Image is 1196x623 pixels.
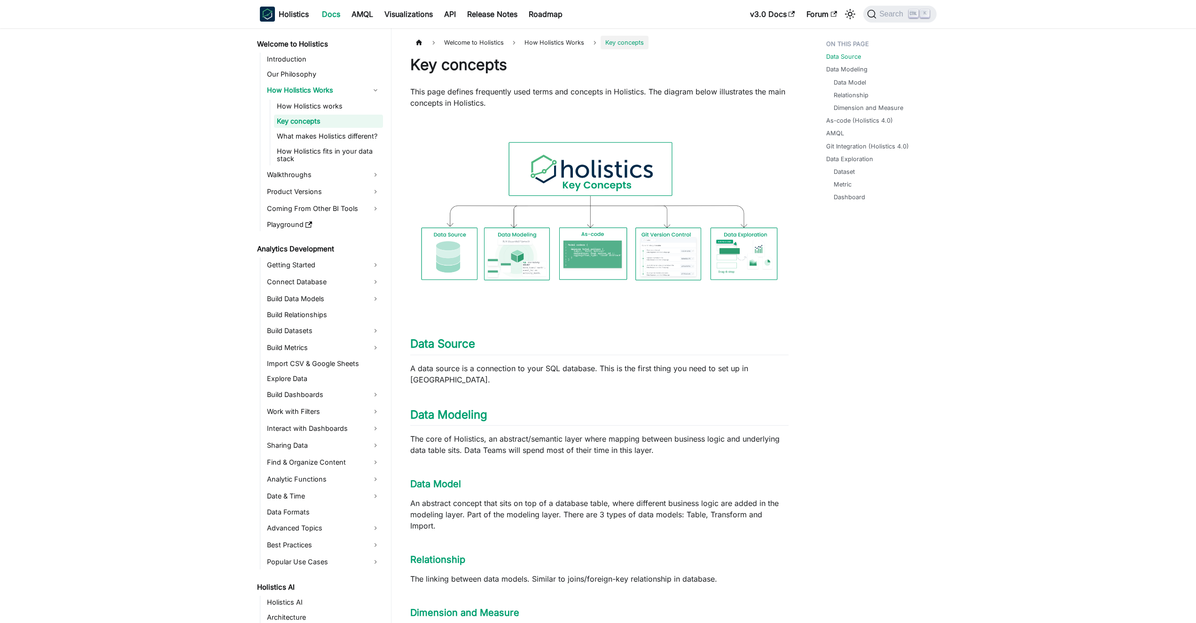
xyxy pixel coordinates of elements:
[264,455,383,470] a: Find & Organize Content
[316,7,346,22] a: Docs
[410,408,487,421] a: Data Modeling
[438,7,461,22] a: API
[826,129,844,138] a: AMQL
[410,573,789,584] p: The linking between data models. Similar to joins/foreign-key relationship in database.
[264,421,383,436] a: Interact with Dashboards
[254,581,383,594] a: Holistics AI
[264,167,383,182] a: Walkthroughs
[876,10,909,18] span: Search
[744,7,801,22] a: v3.0 Docs
[279,8,309,20] b: Holistics
[834,78,866,87] a: Data Model
[264,83,383,98] a: How Holistics Works
[264,308,383,321] a: Build Relationships
[264,184,383,199] a: Product Versions
[834,91,868,100] a: Relationship
[826,52,861,61] a: Data Source
[520,36,589,49] span: How Holistics Works
[264,387,383,402] a: Build Dashboards
[834,180,852,189] a: Metric
[264,357,383,370] a: Import CSV & Google Sheets
[254,38,383,51] a: Welcome to Holistics
[264,554,383,569] a: Popular Use Cases
[274,100,383,113] a: How Holistics works
[410,433,789,456] p: The core of Holistics, an abstract/semantic layer where mapping between business logic and underl...
[834,193,865,202] a: Dashboard
[264,274,383,289] a: Connect Database
[264,257,383,273] a: Getting Started
[523,7,568,22] a: Roadmap
[264,596,383,609] a: Holistics AI
[264,472,383,487] a: Analytic Functions
[410,55,789,74] h1: Key concepts
[834,167,855,176] a: Dataset
[264,340,383,355] a: Build Metrics
[264,521,383,536] a: Advanced Topics
[264,53,383,66] a: Introduction
[826,142,909,151] a: Git Integration (Holistics 4.0)
[410,36,789,49] nav: Breadcrumbs
[410,86,789,109] p: This page defines frequently used terms and concepts in Holistics. The diagram below illustrates ...
[264,291,383,306] a: Build Data Models
[410,337,475,350] a: Data Source
[826,65,868,74] a: Data Modeling
[264,489,383,504] a: Date & Time
[254,242,383,256] a: Analytics Development
[346,7,379,22] a: AMQL
[826,116,893,125] a: As-code (Holistics 4.0)
[843,7,858,22] button: Switch between dark and light mode (currently light mode)
[264,438,383,453] a: Sharing Data
[264,68,383,81] a: Our Philosophy
[264,201,383,216] a: Coming From Other BI Tools
[264,323,383,338] a: Build Datasets
[410,478,461,490] a: Data Model
[920,9,930,18] kbd: K
[274,145,383,165] a: How Holistics fits in your data stack
[379,7,438,22] a: Visualizations
[264,537,383,553] a: Best Practices
[264,372,383,385] a: Explore Data
[260,7,275,22] img: Holistics
[410,363,789,385] p: A data source is a connection to your SQL database. This is the first thing you need to set up in...
[264,218,383,231] a: Playground
[461,7,523,22] a: Release Notes
[826,155,873,164] a: Data Exploration
[410,607,519,618] a: Dimension and Measure
[863,6,936,23] button: Search (Ctrl+K)
[410,498,789,531] p: An abstract concept that sits on top of a database table, where different business logic are adde...
[439,36,508,49] span: Welcome to Holistics
[264,404,383,419] a: Work with Filters
[410,554,465,565] a: Relationship
[274,130,383,143] a: What makes Holistics different?
[801,7,843,22] a: Forum
[410,118,789,311] img: Holistics Workflow
[834,103,903,112] a: Dimension and Measure
[601,36,649,49] span: Key concepts
[250,28,391,623] nav: Docs sidebar
[260,7,309,22] a: HolisticsHolistics
[264,506,383,519] a: Data Formats
[274,115,383,128] a: Key concepts
[410,36,428,49] a: Home page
